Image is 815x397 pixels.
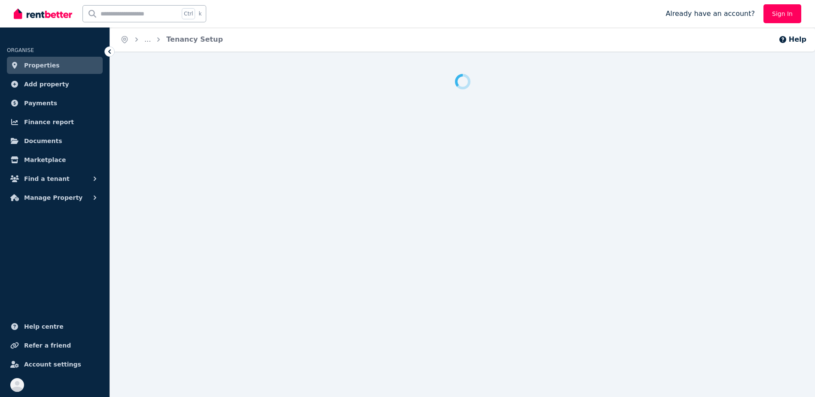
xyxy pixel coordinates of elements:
span: Refer a friend [24,340,71,351]
button: Find a tenant [7,170,103,187]
span: Properties [24,60,60,70]
a: ... [144,35,151,43]
a: Properties [7,57,103,74]
a: Payments [7,95,103,112]
span: ORGANISE [7,47,34,53]
span: Payments [24,98,57,108]
a: Marketplace [7,151,103,168]
a: Add property [7,76,103,93]
span: Ctrl [182,8,195,19]
button: Help [778,34,806,45]
a: Documents [7,132,103,150]
span: Marketplace [24,155,66,165]
span: Add property [24,79,69,89]
img: RentBetter [14,7,72,20]
a: Finance report [7,113,103,131]
span: Already have an account? [665,9,755,19]
span: Manage Property [24,192,82,203]
a: Sign In [763,4,801,23]
span: Tenancy Setup [166,34,223,45]
span: Help centre [24,321,64,332]
span: Find a tenant [24,174,70,184]
span: Finance report [24,117,74,127]
a: Refer a friend [7,337,103,354]
span: k [198,10,201,17]
a: Account settings [7,356,103,373]
a: Help centre [7,318,103,335]
span: Account settings [24,359,81,370]
button: Manage Property [7,189,103,206]
nav: Breadcrumb [110,27,233,52]
span: Documents [24,136,62,146]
